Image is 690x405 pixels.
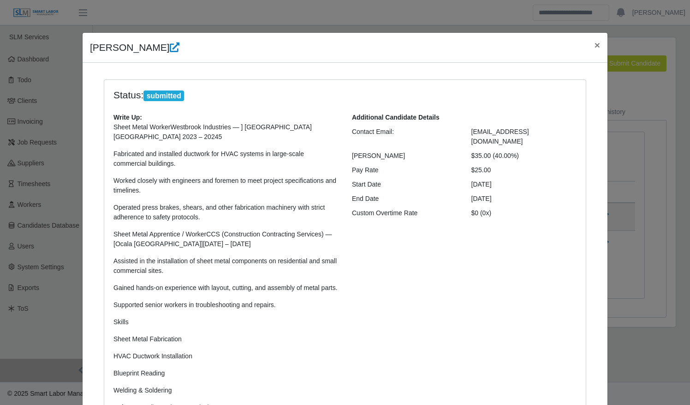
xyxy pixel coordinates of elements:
[345,194,464,204] div: End Date
[471,195,492,202] span: [DATE]
[113,317,338,327] p: Skills
[352,114,440,121] b: Additional Candidate Details
[113,300,338,310] p: Supported senior workers in troubleshooting and repairs.
[464,165,584,175] div: $25.00
[471,209,492,217] span: $0 (0x)
[464,151,584,161] div: $35.00 (40.00%)
[113,122,338,142] p: Sheet Metal WorkerWestbrook Industries — ] [GEOGRAPHIC_DATA] [GEOGRAPHIC_DATA] 2023 – 20245
[90,40,179,55] h4: [PERSON_NAME]
[113,283,338,293] p: Gained hands-on experience with layout, cutting, and assembly of metal parts.
[113,114,142,121] b: Write Up:
[113,351,338,361] p: HVAC Ductwork Installation
[345,180,464,189] div: Start Date
[345,151,464,161] div: [PERSON_NAME]
[464,180,584,189] div: [DATE]
[113,176,338,195] p: Worked closely with engineers and foremen to meet project specifications and timelines.
[113,256,338,276] p: Assisted in the installation of sheet metal components on residential and small commercial sites.
[143,91,184,102] span: submitted
[345,165,464,175] div: Pay Rate
[471,128,529,145] span: [EMAIL_ADDRESS][DOMAIN_NAME]
[587,33,607,57] button: Close
[113,149,338,169] p: Fabricated and installed ductwork for HVAC systems in large-scale commercial buildings.
[113,230,338,249] p: Sheet Metal Apprentice / WorkerCCS (Construction Contracting Services) — [Ocala [GEOGRAPHIC_DATA]...
[113,89,458,102] h4: Status:
[595,40,600,50] span: ×
[113,334,338,344] p: Sheet Metal Fabrication
[113,369,338,378] p: Blueprint Reading
[345,208,464,218] div: Custom Overtime Rate
[113,203,338,222] p: Operated press brakes, shears, and other fabrication machinery with strict adherence to safety pr...
[345,127,464,146] div: Contact Email:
